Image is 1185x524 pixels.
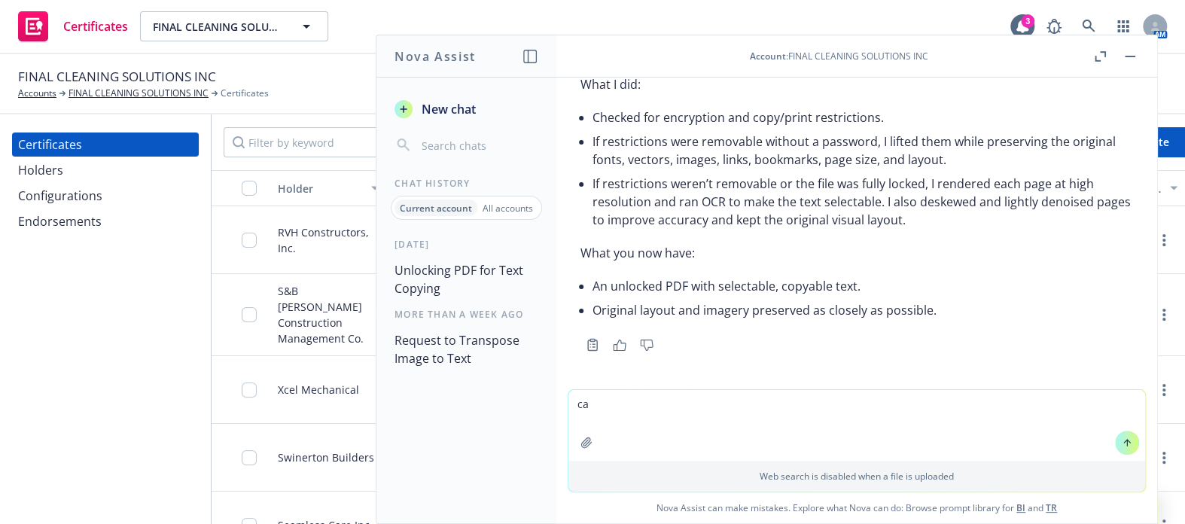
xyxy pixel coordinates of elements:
[1046,501,1057,514] a: TR
[400,202,472,215] p: Current account
[221,87,269,100] span: Certificates
[592,129,1133,172] li: If restrictions were removable without a password, I lifted them while preserving the original fo...
[278,283,379,346] div: S&B [PERSON_NAME] Construction Management Co.
[12,133,199,157] a: Certificates
[394,47,476,65] h1: Nova Assist
[419,135,538,156] input: Search chats
[242,450,257,465] input: Toggle Row Selected
[278,382,359,398] div: Xcel Mechanical
[592,298,1133,322] li: Original layout and imagery preserved as closely as possible.
[580,75,1133,93] p: What I did:
[592,274,1133,298] li: An unlocked PDF with selectable, copyable text.
[278,181,362,196] div: Holder
[376,238,556,251] div: [DATE]
[18,87,56,100] a: Accounts
[12,158,199,182] a: Holders
[153,19,283,35] span: FINAL CLEANING SOLUTIONS INC
[12,184,199,208] a: Configurations
[18,184,102,208] div: Configurations
[577,470,1136,483] p: Web search is disabled when a file is uploaded
[388,96,544,123] button: New chat
[750,50,786,62] span: Account
[12,5,134,47] a: Certificates
[278,224,379,256] div: RVH Constructors, Inc.
[12,209,199,233] a: Endorsements
[1074,11,1104,41] a: Search
[568,390,1145,461] textarea: caa
[592,172,1133,232] li: If restrictions weren’t removable or the file was fully locked, I rendered each page at high reso...
[272,170,385,206] button: Holder
[635,334,659,355] button: Thumbs down
[1021,14,1034,28] div: 3
[1155,381,1173,399] a: more
[63,20,128,32] span: Certificates
[18,158,63,182] div: Holders
[140,11,328,41] button: FINAL CLEANING SOLUTIONS INC
[1016,501,1025,514] a: BI
[1155,231,1173,249] a: more
[69,87,209,100] a: FINAL CLEANING SOLUTIONS INC
[376,177,556,190] div: Chat History
[580,244,1133,262] p: What you now have:
[562,492,1151,523] span: Nova Assist can make mistakes. Explore what Nova can do: Browse prompt library for and
[224,127,484,157] input: Filter by keyword
[242,307,257,322] input: Toggle Row Selected
[750,50,928,62] div: : FINAL CLEANING SOLUTIONS INC
[592,105,1133,129] li: Checked for encryption and copy/print restrictions.
[1155,449,1173,467] a: more
[242,382,257,398] input: Toggle Row Selected
[586,338,599,352] svg: Copy to clipboard
[18,67,216,87] span: FINAL CLEANING SOLUTIONS INC
[388,257,544,302] button: Unlocking PDF for Text Copying
[388,327,544,372] button: Request to Transpose Image to Text
[1039,11,1069,41] a: Report a Bug
[242,233,257,248] input: Toggle Row Selected
[18,209,102,233] div: Endorsements
[376,308,556,321] div: More than a week ago
[1155,306,1173,324] a: more
[419,100,476,118] span: New chat
[18,133,82,157] div: Certificates
[1108,11,1138,41] a: Switch app
[483,202,533,215] p: All accounts
[278,449,374,465] div: Swinerton Builders
[242,181,257,196] input: Select all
